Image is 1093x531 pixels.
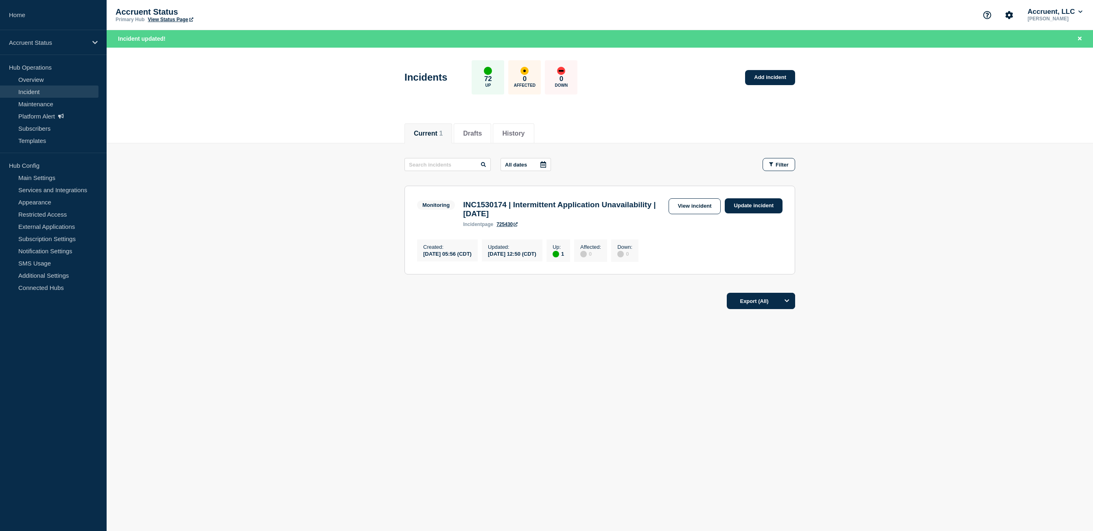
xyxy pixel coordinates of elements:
a: View Status Page [148,17,193,22]
p: Created : [423,244,472,250]
button: History [502,130,525,137]
button: Account settings [1001,7,1018,24]
div: disabled [580,251,587,257]
div: 0 [580,250,601,257]
h3: INC1530174 | Intermittent Application Unavailability | [DATE] [463,200,664,218]
p: 72 [484,75,492,83]
button: All dates [501,158,551,171]
button: Export (All) [727,293,795,309]
p: Updated : [488,244,536,250]
button: Drafts [463,130,482,137]
span: incident [463,222,482,227]
div: down [557,67,565,75]
p: 0 [560,75,563,83]
div: up [484,67,492,75]
p: [PERSON_NAME] [1026,16,1084,22]
span: Monitoring [417,200,455,210]
input: Search incidents [404,158,491,171]
div: [DATE] 12:50 (CDT) [488,250,536,257]
span: 1 [439,130,443,137]
p: Primary Hub [116,17,144,22]
p: Up [485,83,491,88]
p: Down [555,83,568,88]
button: Accruent, LLC [1026,8,1084,16]
div: up [553,251,559,257]
p: page [463,222,493,227]
p: Up : [553,244,564,250]
p: Affected : [580,244,601,250]
div: [DATE] 05:56 (CDT) [423,250,472,257]
span: Incident updated! [118,35,166,42]
p: Accruent Status [9,39,87,46]
h1: Incidents [404,72,447,83]
button: Close banner [1075,34,1085,44]
a: 725430 [496,222,518,227]
button: Options [779,293,795,309]
p: 0 [523,75,527,83]
a: Add incident [745,70,795,85]
div: 0 [617,250,632,257]
button: Current 1 [414,130,443,137]
span: Filter [776,162,789,168]
button: Filter [763,158,795,171]
div: 1 [553,250,564,257]
div: disabled [617,251,624,257]
p: Down : [617,244,632,250]
button: Support [979,7,996,24]
p: Affected [514,83,536,88]
a: View incident [669,198,721,214]
p: Accruent Status [116,7,278,17]
div: affected [520,67,529,75]
a: Update incident [725,198,783,213]
p: All dates [505,162,527,168]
